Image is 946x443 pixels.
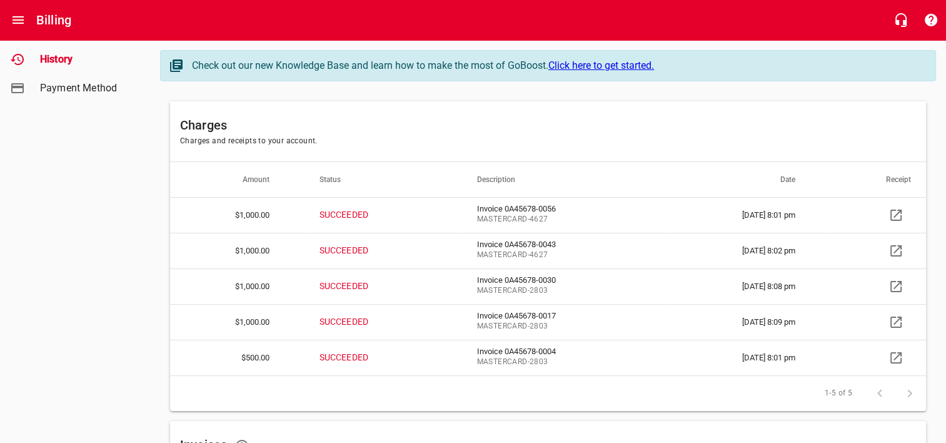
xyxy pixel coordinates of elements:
th: Receipt [830,162,926,197]
th: $1,000.00 [170,304,304,340]
h6: Billing [36,10,71,30]
td: [DATE] 8:02 pm [667,233,830,268]
p: SUCCEEDED [320,315,427,328]
td: Invoice 0A45678-0043 [461,233,667,268]
th: $500.00 [170,340,304,375]
td: Invoice 0A45678-0004 [461,340,667,375]
td: Invoice 0A45678-0030 [461,268,667,304]
td: Invoice 0A45678-0017 [461,304,667,340]
p: SUCCEEDED [320,244,427,257]
span: MASTERCARD - 4627 [476,249,632,262]
td: [DATE] 8:09 pm [667,304,830,340]
span: History [40,52,135,67]
th: $1,000.00 [170,268,304,304]
p: SUCCEEDED [320,280,427,293]
th: Date [667,162,830,197]
td: Invoice 0A45678-0056 [461,197,667,233]
span: Charges and receipts to your account. [180,136,318,145]
button: Support Portal [916,5,946,35]
p: SUCCEEDED [320,208,427,221]
h6: Charges [180,115,916,135]
th: $1,000.00 [170,233,304,268]
td: [DATE] 8:01 pm [667,197,830,233]
th: $1,000.00 [170,197,304,233]
th: Status [304,162,462,197]
th: Description [461,162,667,197]
td: [DATE] 8:08 pm [667,268,830,304]
span: MASTERCARD - 2803 [476,356,632,369]
span: 1-5 of 5 [825,387,852,400]
td: [DATE] 8:01 pm [667,340,830,375]
span: Payment Method [40,81,135,96]
th: Amount [170,162,304,197]
button: Live Chat [886,5,916,35]
span: MASTERCARD - 2803 [476,320,632,333]
p: SUCCEEDED [320,351,427,364]
a: Click here to get started. [548,59,654,71]
button: Open drawer [3,5,33,35]
div: Check out our new Knowledge Base and learn how to make the most of GoBoost. [192,58,923,73]
span: MASTERCARD - 2803 [476,285,632,297]
span: MASTERCARD - 4627 [476,213,632,226]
